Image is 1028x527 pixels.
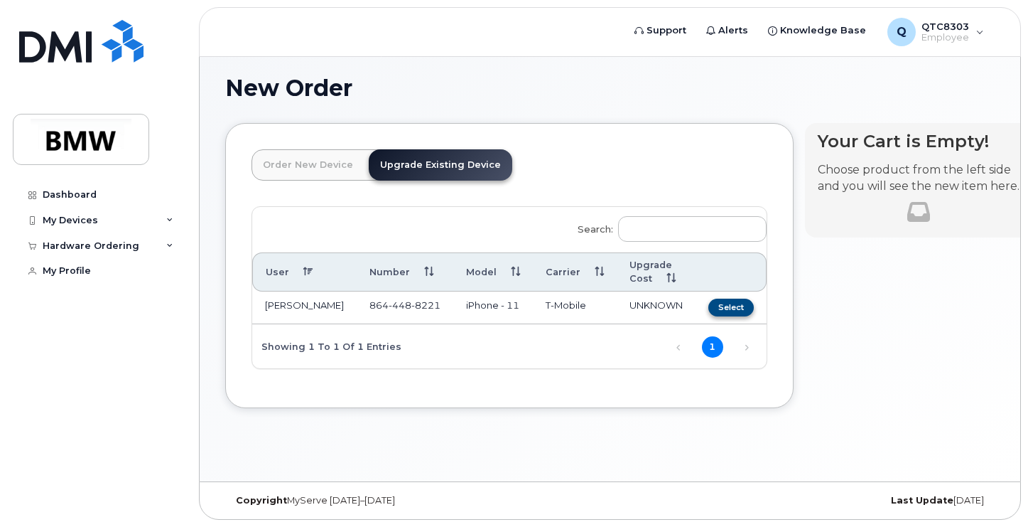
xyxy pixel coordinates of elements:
[453,252,533,292] th: Model: activate to sort column ascending
[618,216,767,242] input: Search:
[252,334,401,358] div: Showing 1 to 1 of 1 entries
[966,465,1017,516] iframe: Messenger Launcher
[389,299,411,311] span: 448
[891,495,953,506] strong: Last Update
[453,292,533,324] td: iPhone - 11
[225,495,482,506] div: MyServe [DATE]–[DATE]
[251,149,364,181] a: Order New Device
[629,299,683,311] span: UNKNOWN
[668,336,689,358] a: Previous
[617,252,696,292] th: Upgrade Cost: activate to sort column ascending
[702,336,723,358] a: 1
[369,299,440,311] span: 864
[708,299,754,316] button: Select
[818,162,1019,195] p: Choose product from the left side and you will see the new item here.
[738,495,995,506] div: [DATE]
[225,75,995,100] h1: New Order
[252,252,357,292] th: User: activate to sort column descending
[411,299,440,311] span: 8221
[533,292,617,324] td: T-Mobile
[568,207,766,247] label: Search:
[369,149,512,181] a: Upgrade Existing Device
[236,495,287,506] strong: Copyright
[736,336,757,358] a: Next
[818,132,1019,151] h4: Your Cart is Empty!
[252,292,357,324] td: [PERSON_NAME]
[357,252,453,292] th: Number: activate to sort column ascending
[533,252,617,292] th: Carrier: activate to sort column ascending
